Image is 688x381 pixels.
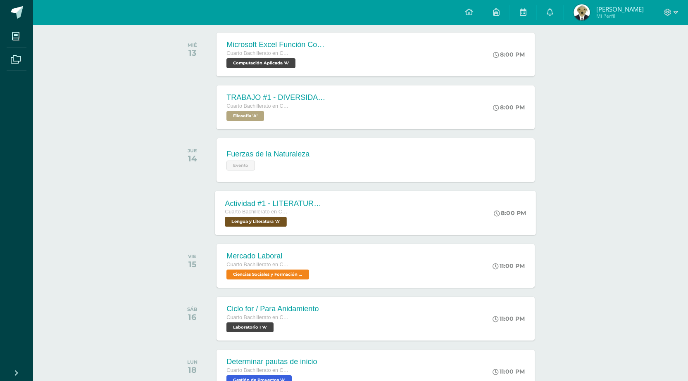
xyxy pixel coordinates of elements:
[493,368,525,375] div: 11:00 PM
[187,306,198,312] div: SÁB
[493,262,525,270] div: 11:00 PM
[226,103,288,109] span: Cuarto Bachillerato en CCLL con Orientación en Computación
[226,40,326,49] div: Microsoft Excel Función Contar
[493,104,525,111] div: 8:00 PM
[225,209,288,215] span: Cuarto Bachillerato en CCLL con Orientación en Computación
[226,315,288,320] span: Cuarto Bachillerato en CCLL con Orientación en Computación
[226,111,264,121] span: Filosofía 'A'
[188,154,197,163] div: 14
[494,209,526,217] div: 8:00 PM
[226,305,319,313] div: Ciclo for / Para Anidamiento
[226,270,309,279] span: Ciencias Sociales y Formación Ciudadana 'A'
[188,148,197,154] div: JUE
[226,161,255,170] span: Evento
[226,58,295,68] span: Computación Aplicada 'A'
[187,312,198,322] div: 16
[225,217,287,227] span: Lengua y Literatura 'A'
[226,150,309,159] div: Fuerzas de la Naturaleza
[188,253,196,259] div: VIE
[188,48,197,58] div: 13
[226,357,317,366] div: Determinar pautas de inicio
[493,315,525,322] div: 11:00 PM
[187,359,198,365] div: LUN
[574,4,590,21] img: 726b6a9c3da98558ed6cdf800503dcaf.png
[226,322,274,332] span: Laboratorio I 'A'
[187,365,198,375] div: 18
[493,51,525,58] div: 8:00 PM
[226,367,288,373] span: Cuarto Bachillerato en CCLL con Orientación en Computación
[188,259,196,269] div: 15
[188,42,197,48] div: MIÉ
[226,50,288,56] span: Cuarto Bachillerato en CCLL con Orientación en Computación
[596,12,644,19] span: Mi Perfil
[226,252,311,260] div: Mercado Laboral
[226,93,326,102] div: TRABAJO #1 - DIVERSIDAD CULTURAL
[226,262,288,267] span: Cuarto Bachillerato en CCLL con Orientación en Computación
[225,199,325,208] div: Actividad #1 - LITERATURA DEL NEOCLASICISMO
[596,5,644,13] span: [PERSON_NAME]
